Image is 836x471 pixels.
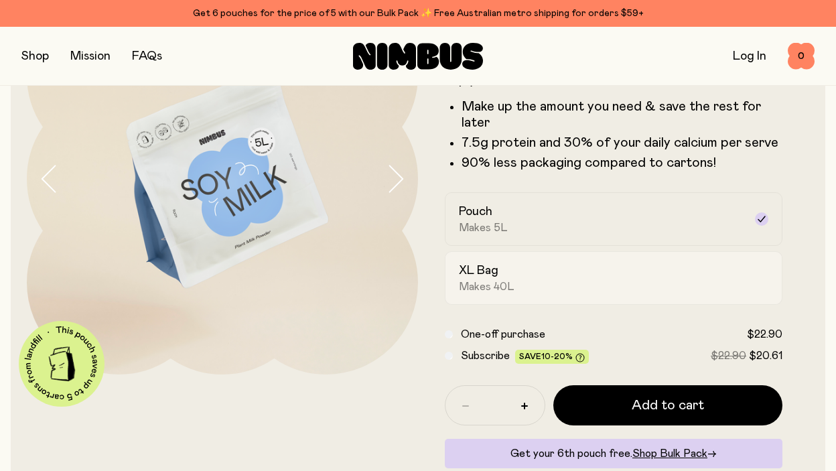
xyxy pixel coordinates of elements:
[747,329,782,340] span: $22.90
[541,352,573,360] span: 10-20%
[711,350,746,361] span: $22.90
[40,342,84,387] img: illustration-carton.png
[553,385,782,425] button: Add to cart
[462,98,782,131] li: Make up the amount you need & save the rest for later
[462,135,782,151] li: 7.5g protein and 30% of your daily calcium per serve
[459,280,514,293] span: Makes 40L
[461,329,545,340] span: One-off purchase
[632,448,707,459] span: Shop Bulk Pack
[462,155,782,171] p: 90% less packaging compared to cartons!
[459,221,508,234] span: Makes 5L
[749,350,782,361] span: $20.61
[788,43,815,70] button: 0
[70,50,111,62] a: Mission
[459,204,492,220] h2: Pouch
[459,263,498,279] h2: XL Bag
[132,50,162,62] a: FAQs
[632,448,717,459] a: Shop Bulk Pack→
[519,352,585,362] span: Save
[21,5,815,21] div: Get 6 pouches for the price of 5 with our Bulk Pack ✨ Free Australian metro shipping for orders $59+
[461,350,510,361] span: Subscribe
[733,50,766,62] a: Log In
[632,396,704,415] span: Add to cart
[445,439,782,468] div: Get your 6th pouch free.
